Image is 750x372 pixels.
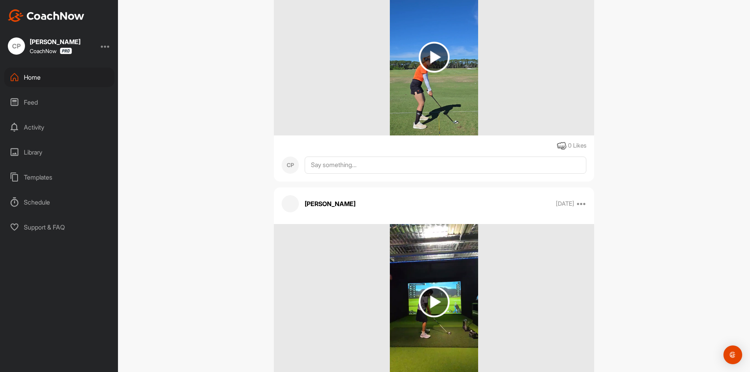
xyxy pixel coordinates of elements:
[568,141,586,150] div: 0 Likes
[4,192,114,212] div: Schedule
[305,199,355,208] p: [PERSON_NAME]
[30,39,80,45] div: [PERSON_NAME]
[4,93,114,112] div: Feed
[4,117,114,137] div: Activity
[4,142,114,162] div: Library
[723,345,742,364] div: Open Intercom Messenger
[60,48,72,54] img: CoachNow Pro
[8,9,84,22] img: CoachNow
[4,217,114,237] div: Support & FAQ
[282,157,299,174] div: CP
[4,68,114,87] div: Home
[419,287,450,317] img: play
[419,42,450,73] img: play
[4,167,114,187] div: Templates
[30,48,72,54] div: CoachNow
[8,37,25,55] div: CP
[556,200,574,208] p: [DATE]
